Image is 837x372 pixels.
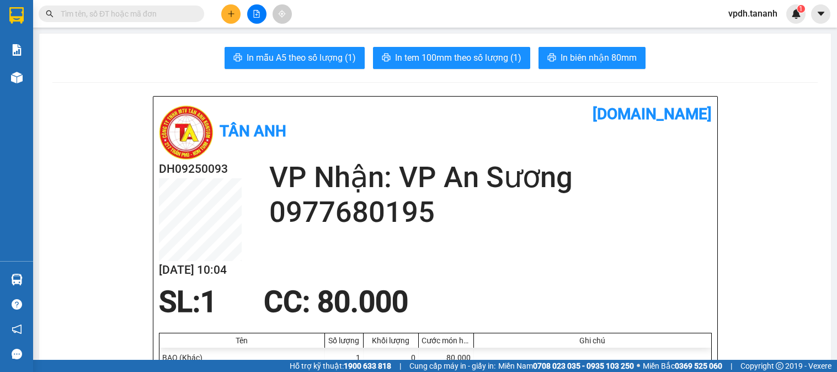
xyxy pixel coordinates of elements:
div: Tên [162,336,322,345]
span: question-circle [12,299,22,310]
div: Cước món hàng [422,336,471,345]
strong: 0369 525 060 [675,362,722,370]
h2: VP Nhận: VP An Sương [269,160,712,195]
sup: 1 [797,5,805,13]
span: printer [382,53,391,63]
div: BAO (Khác) [159,348,325,368]
img: logo.jpg [159,105,214,160]
span: 1 [200,285,217,319]
span: printer [233,53,242,63]
span: Cung cấp máy in - giấy in: [409,360,495,372]
span: plus [227,10,235,18]
img: icon-new-feature [791,9,801,19]
img: solution-icon [11,44,23,56]
div: CC : 80.000 [257,285,415,318]
span: Miền Nam [498,360,634,372]
div: Khối lượng [366,336,415,345]
b: [DOMAIN_NAME] [593,105,712,123]
strong: 1900 633 818 [344,362,391,370]
span: search [46,10,54,18]
span: printer [547,53,556,63]
img: warehouse-icon [11,72,23,83]
span: copyright [776,362,783,370]
input: Tìm tên, số ĐT hoặc mã đơn [61,8,191,20]
button: printerIn mẫu A5 theo số lượng (1) [225,47,365,69]
h2: 0977680195 [269,195,712,230]
span: Hỗ trợ kỹ thuật: [290,360,391,372]
button: aim [273,4,292,24]
span: Miền Bắc [643,360,722,372]
strong: 0708 023 035 - 0935 103 250 [533,362,634,370]
button: file-add [247,4,266,24]
button: plus [221,4,241,24]
div: 0 [364,348,419,368]
span: notification [12,324,22,334]
div: Số lượng [328,336,360,345]
button: printerIn tem 100mm theo số lượng (1) [373,47,530,69]
h2: DH09250093 [159,160,242,178]
img: logo-vxr [9,7,24,24]
button: printerIn biên nhận 80mm [539,47,646,69]
div: 80.000 [419,348,474,368]
button: caret-down [811,4,830,24]
span: aim [278,10,286,18]
div: Ghi chú [477,336,708,345]
span: In tem 100mm theo số lượng (1) [395,51,521,65]
span: 1 [799,5,803,13]
span: In mẫu A5 theo số lượng (1) [247,51,356,65]
span: SL: [159,285,200,319]
span: | [731,360,732,372]
span: file-add [253,10,260,18]
span: vpdh.tananh [719,7,786,20]
span: | [399,360,401,372]
h2: [DATE] 10:04 [159,261,242,279]
span: caret-down [816,9,826,19]
div: 1 [325,348,364,368]
span: message [12,349,22,359]
b: Tân Anh [220,122,286,140]
span: ⚪️ [637,364,640,368]
span: In biên nhận 80mm [561,51,637,65]
img: warehouse-icon [11,274,23,285]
